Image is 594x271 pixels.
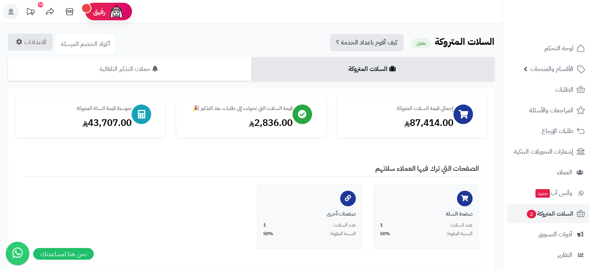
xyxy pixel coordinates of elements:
[527,210,537,219] span: 2
[8,34,53,51] a: الاعدادات
[535,189,550,198] span: جديد
[23,165,479,177] h4: الصفحات التي ترك فيها العملاء سلاتهم
[109,4,124,19] img: ai-face.png
[507,204,589,223] a: السلات المتروكة2
[345,116,453,129] div: 87,414.00
[21,4,40,21] a: تحديثات المنصة
[514,146,573,157] span: إشعارات التحويلات البنكية
[555,84,573,95] span: الطلبات
[345,105,453,112] div: إجمالي قيمة السلات المتروكة
[541,18,587,34] img: logo-2.png
[23,116,132,129] div: 43,707.00
[412,38,431,48] small: مفعل
[8,57,251,81] a: حملات التذكير التلقائية
[557,250,572,260] span: التقارير
[557,167,572,178] span: العملاء
[330,230,356,237] span: النسبة المئوية:
[55,34,116,55] a: أكواد الخصم المرسلة
[450,222,473,228] span: عدد السلات:
[184,116,293,129] div: 2,836.00
[184,105,293,112] div: قيمة السلات التي تحولت إلى طلبات بعد التذكير 🎉
[263,230,273,237] span: 50%
[507,142,589,161] a: إشعارات التحويلات البنكية
[380,222,383,228] span: 1
[330,34,403,51] a: كيف أقوم باعداد الخدمة ؟
[535,188,572,198] span: وآتس آب
[529,105,573,116] span: المراجعات والأسئلة
[544,43,573,54] span: لوحة التحكم
[23,105,132,112] div: متوسط قيمة السلة المتروكة
[435,35,494,49] b: السلات المتروكة
[507,246,589,264] a: التقارير
[380,230,390,237] span: 50%
[38,2,43,7] div: 10
[507,39,589,58] a: لوحة التحكم
[507,101,589,120] a: المراجعات والأسئلة
[507,122,589,140] a: طلبات الإرجاع
[446,230,473,237] span: النسبة المئوية:
[507,163,589,182] a: العملاء
[507,80,589,99] a: الطلبات
[333,222,356,228] span: عدد السلات:
[507,184,589,202] a: وآتس آبجديد
[380,210,473,218] div: صفحة السلة
[251,57,494,81] a: السلات المتروكة
[526,208,573,219] span: السلات المتروكة
[263,210,356,218] div: صفحات أخرى
[538,229,572,240] span: أدوات التسويق
[93,7,105,16] span: رفيق
[530,64,573,74] span: الأقسام والمنتجات
[542,126,573,136] span: طلبات الإرجاع
[263,222,266,228] span: 1
[507,225,589,244] a: أدوات التسويق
